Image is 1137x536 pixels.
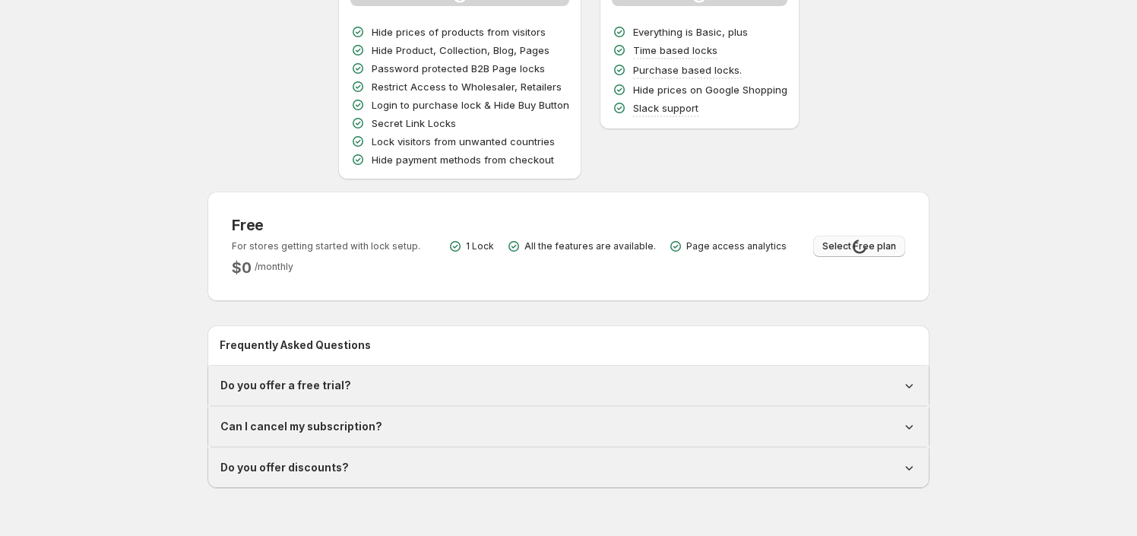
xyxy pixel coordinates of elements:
h2: Frequently Asked Questions [220,338,917,353]
h2: $ 0 [232,258,252,277]
p: Login to purchase lock & Hide Buy Button [372,97,569,113]
p: Hide payment methods from checkout [372,152,554,167]
h1: Do you offer discounts? [220,460,349,475]
p: Hide prices of products from visitors [372,24,546,40]
h3: Free [232,216,420,234]
p: Page access analytics [686,240,787,252]
p: Time based locks [633,43,717,58]
p: Hide Product, Collection, Blog, Pages [372,43,549,58]
h1: Can I cancel my subscription? [220,419,382,434]
p: Everything is Basic, plus [633,24,748,40]
p: For stores getting started with lock setup. [232,240,420,252]
span: / monthly [255,261,293,272]
p: Restrict Access to Wholesaler, Retailers [372,79,562,94]
p: Password protected B2B Page locks [372,61,545,76]
p: Hide prices on Google Shopping [633,82,787,97]
p: Secret Link Locks [372,116,456,131]
p: 1 Lock [466,240,494,252]
p: Purchase based locks. [633,62,742,78]
p: Slack support [633,100,698,116]
p: All the features are available. [524,240,656,252]
h1: Do you offer a free trial? [220,378,351,393]
p: Lock visitors from unwanted countries [372,134,555,149]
